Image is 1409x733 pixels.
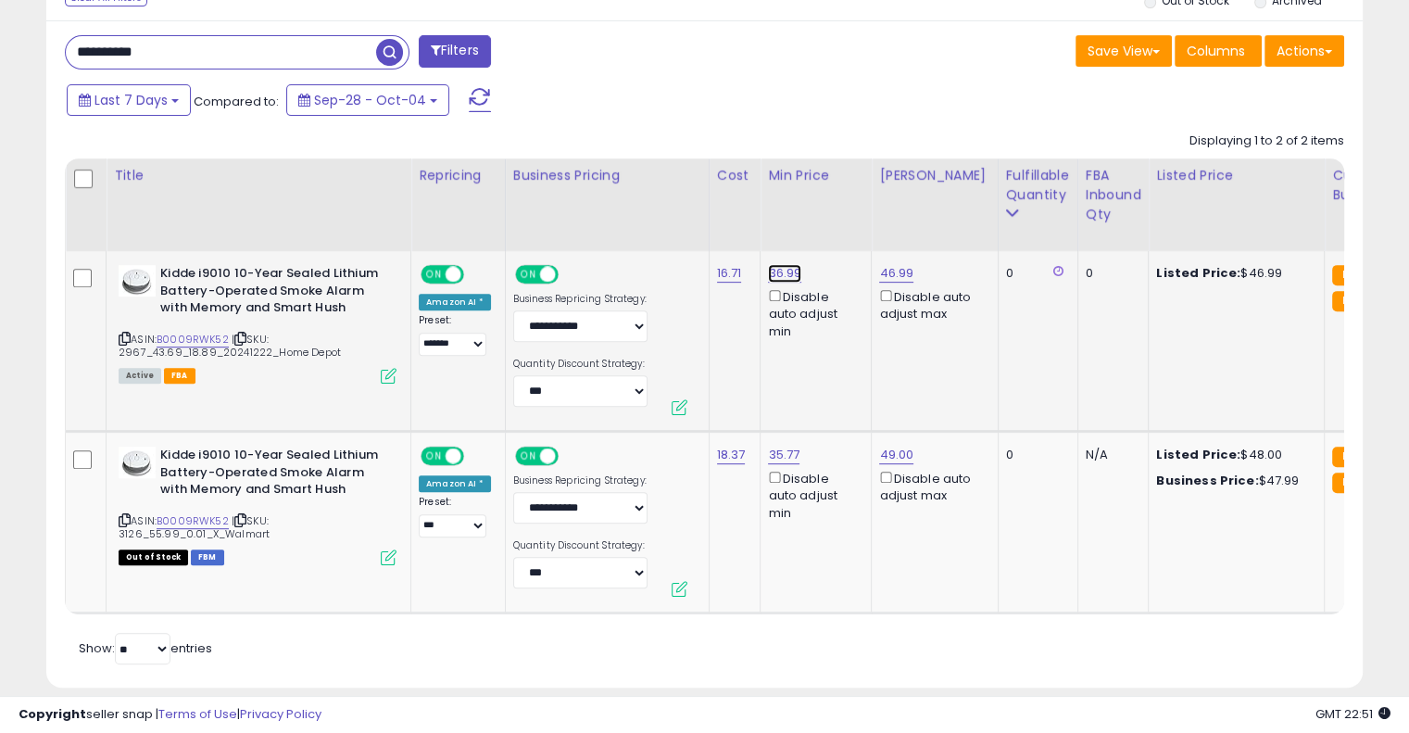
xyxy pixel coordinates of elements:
[119,265,156,297] img: 31D4EzDTFKL._SL40_.jpg
[419,475,491,492] div: Amazon AI *
[1332,473,1366,493] small: FBA
[419,294,491,310] div: Amazon AI *
[119,513,270,541] span: | SKU: 3126_55.99_0.01_X_Walmart
[461,267,491,283] span: OFF
[555,267,585,283] span: OFF
[879,286,983,322] div: Disable auto adjust max
[1156,264,1240,282] b: Listed Price:
[1156,265,1310,282] div: $46.99
[419,314,491,356] div: Preset:
[513,293,648,306] label: Business Repricing Strategy:
[119,368,161,384] span: All listings currently available for purchase on Amazon
[160,265,385,322] b: Kidde i9010 10-Year Sealed Lithium Battery-Operated Smoke Alarm with Memory and Smart Hush
[119,265,396,382] div: ASIN:
[1076,35,1172,67] button: Save View
[119,332,341,360] span: | SKU: 2967_43.69_18.89_20241222_Home Depot
[419,166,497,185] div: Repricing
[1006,265,1063,282] div: 0
[1156,446,1240,463] b: Listed Price:
[419,496,491,537] div: Preset:
[1264,35,1344,67] button: Actions
[768,166,863,185] div: Min Price
[768,446,799,464] a: 35.77
[768,264,801,283] a: 36.99
[517,267,540,283] span: ON
[1332,265,1366,285] small: FBA
[1156,166,1316,185] div: Listed Price
[717,166,753,185] div: Cost
[1175,35,1262,67] button: Columns
[461,449,491,464] span: OFF
[1156,473,1310,489] div: $47.99
[1086,447,1135,463] div: N/A
[768,286,857,340] div: Disable auto adjust min
[1189,133,1344,150] div: Displaying 1 to 2 of 2 items
[1006,447,1063,463] div: 0
[717,446,746,464] a: 18.37
[1187,42,1245,60] span: Columns
[160,447,385,503] b: Kidde i9010 10-Year Sealed Lithium Battery-Operated Smoke Alarm with Memory and Smart Hush
[158,705,237,723] a: Terms of Use
[1086,166,1141,224] div: FBA inbound Qty
[1315,705,1390,723] span: 2025-10-12 22:51 GMT
[422,449,446,464] span: ON
[879,264,913,283] a: 46.99
[513,539,648,552] label: Quantity Discount Strategy:
[513,474,648,487] label: Business Repricing Strategy:
[1332,447,1366,467] small: FBA
[67,84,191,116] button: Last 7 Days
[19,705,86,723] strong: Copyright
[768,468,857,522] div: Disable auto adjust min
[879,446,913,464] a: 49.00
[194,93,279,110] span: Compared to:
[191,550,224,565] span: FBM
[1332,291,1366,311] small: FBA
[1156,447,1310,463] div: $48.00
[164,368,195,384] span: FBA
[555,449,585,464] span: OFF
[517,449,540,464] span: ON
[879,166,989,185] div: [PERSON_NAME]
[114,166,403,185] div: Title
[513,358,648,371] label: Quantity Discount Strategy:
[879,468,983,504] div: Disable auto adjust max
[119,447,156,478] img: 31D4EzDTFKL._SL40_.jpg
[314,91,426,109] span: Sep-28 - Oct-04
[422,267,446,283] span: ON
[1156,472,1258,489] b: Business Price:
[240,705,321,723] a: Privacy Policy
[419,35,491,68] button: Filters
[119,550,188,565] span: All listings that are currently out of stock and unavailable for purchase on Amazon
[717,264,742,283] a: 16.71
[157,513,229,529] a: B0009RWK52
[19,706,321,724] div: seller snap | |
[157,332,229,348] a: B0009RWK52
[94,91,168,109] span: Last 7 Days
[1006,166,1070,205] div: Fulfillable Quantity
[79,639,212,657] span: Show: entries
[1086,265,1135,282] div: 0
[119,447,396,563] div: ASIN:
[286,84,449,116] button: Sep-28 - Oct-04
[513,166,701,185] div: Business Pricing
